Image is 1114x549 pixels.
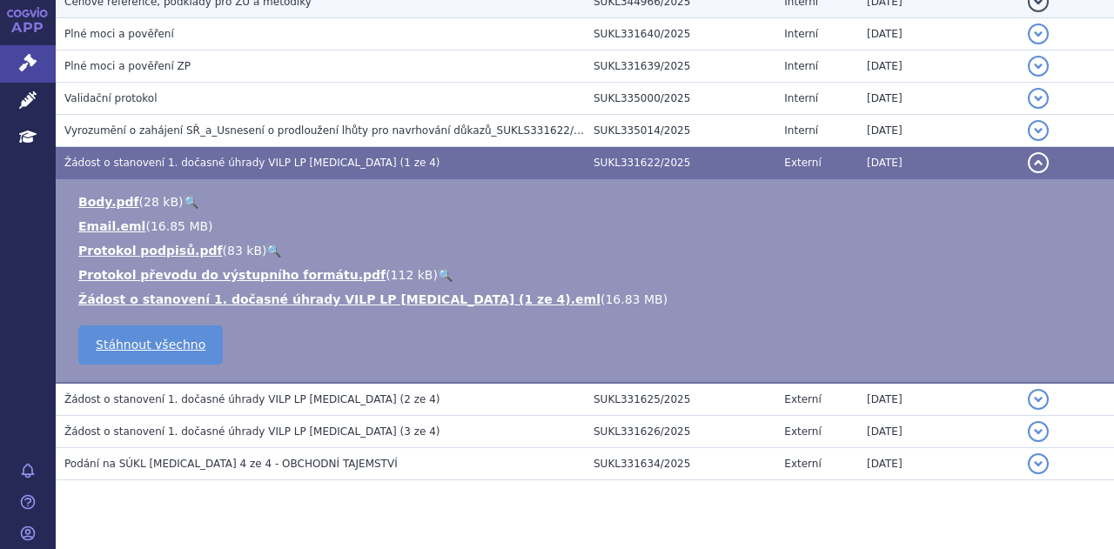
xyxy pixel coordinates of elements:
td: [DATE] [858,416,1019,448]
a: Email.eml [78,219,145,233]
span: 16.85 MB [151,219,208,233]
span: Interní [784,28,818,40]
li: ( ) [78,218,1097,235]
a: Body.pdf [78,195,139,209]
button: detail [1028,88,1049,109]
span: Externí [784,425,821,438]
a: Žádost o stanovení 1. dočasné úhrady VILP LP [MEDICAL_DATA] (1 ze 4).eml [78,292,601,306]
td: SUKL331639/2025 [585,50,775,83]
span: Externí [784,393,821,405]
span: Žádost o stanovení 1. dočasné úhrady VILP LP Isturisa (1 ze 4) [64,157,440,169]
td: [DATE] [858,147,1019,179]
span: 112 kB [391,268,433,282]
span: 28 kB [144,195,178,209]
span: Validační protokol [64,92,158,104]
span: Vyrozumění o zahájení SŘ_a_Usnesení o prodloužení lhůty pro navrhování důkazů_SUKLS331622/2025 [64,124,601,137]
span: Podání na SÚKL Isturisa 4 ze 4 - OBCHODNÍ TAJEMSTVÍ [64,458,398,470]
td: [DATE] [858,448,1019,480]
button: detail [1028,152,1049,173]
td: [DATE] [858,115,1019,147]
a: Stáhnout všechno [78,325,223,365]
a: Protokol převodu do výstupního formátu.pdf [78,268,386,282]
a: 🔍 [266,244,281,258]
span: Plné moci a pověření [64,28,174,40]
button: detail [1028,23,1049,44]
span: Interní [784,60,818,72]
a: 🔍 [438,268,453,282]
td: [DATE] [858,18,1019,50]
td: SUKL331640/2025 [585,18,775,50]
span: Žádost o stanovení 1. dočasné úhrady VILP LP Isturisa (3 ze 4) [64,425,440,438]
button: detail [1028,120,1049,141]
li: ( ) [78,266,1097,284]
li: ( ) [78,291,1097,308]
td: [DATE] [858,383,1019,416]
td: [DATE] [858,83,1019,115]
span: Interní [784,92,818,104]
td: SUKL335000/2025 [585,83,775,115]
td: SUKL331634/2025 [585,448,775,480]
td: [DATE] [858,50,1019,83]
span: Interní [784,124,818,137]
a: 🔍 [184,195,198,209]
span: Plné moci a pověření ZP [64,60,191,72]
span: Externí [784,458,821,470]
button: detail [1028,453,1049,474]
span: 83 kB [227,244,262,258]
span: Žádost o stanovení 1. dočasné úhrady VILP LP Isturisa (2 ze 4) [64,393,440,405]
span: Externí [784,157,821,169]
li: ( ) [78,242,1097,259]
a: Protokol podpisů.pdf [78,244,223,258]
td: SUKL331626/2025 [585,416,775,448]
span: 16.83 MB [605,292,662,306]
li: ( ) [78,193,1097,211]
td: SUKL331622/2025 [585,147,775,179]
td: SUKL331625/2025 [585,383,775,416]
td: SUKL335014/2025 [585,115,775,147]
button: detail [1028,389,1049,410]
button: detail [1028,421,1049,442]
button: detail [1028,56,1049,77]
